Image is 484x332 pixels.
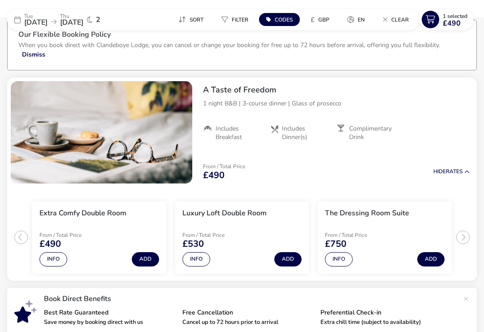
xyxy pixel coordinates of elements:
[320,319,452,325] p: Extra chill time (subject to availability)
[11,81,192,183] swiper-slide: 1 / 1
[28,198,171,277] swiper-slide: 1 / 3
[340,13,376,26] naf-pibe-menu-bar-item: en
[18,31,466,40] h3: Our Flexible Booking Policy
[349,125,396,141] span: Complimentary Drink
[196,78,477,149] div: A Taste of Freedom1 night B&B | 3-course dinner | Glass of proseccoIncludes BreakfastIncludes Din...
[60,13,83,19] p: Thu
[433,169,470,175] button: HideRates
[216,125,263,141] span: Includes Breakfast
[182,240,204,249] span: £530
[376,13,416,26] button: Clear
[443,20,461,27] span: £490
[419,9,477,30] naf-pibe-menu-bar-item: 1 Selected£490
[320,310,452,316] p: Preferential Check-in
[282,125,329,141] span: Includes Dinner(s)
[376,13,419,26] naf-pibe-menu-bar-item: Clear
[39,209,126,218] h3: Extra Comfy Double Room
[391,16,409,23] span: Clear
[190,16,203,23] span: Sort
[182,232,246,238] p: From / Total Price
[325,209,409,218] h3: The Dressing Room Suite
[274,252,302,266] button: Add
[259,13,303,26] naf-pibe-menu-bar-item: Codes
[24,13,48,19] p: Tue
[182,252,210,266] button: Info
[203,99,470,108] p: 1 night B&B | 3-course dinner | Glass of prosecco
[214,13,255,26] button: Filter
[171,198,314,277] swiper-slide: 2 / 3
[325,240,346,249] span: £750
[303,13,337,26] button: £GBP
[171,13,211,26] button: Sort
[60,17,83,27] span: [DATE]
[417,252,445,266] button: Add
[325,252,353,266] button: Info
[203,164,245,169] p: From / Total Price
[18,41,440,49] p: When you book direct with Clandeboye Lodge, you can cancel or change your booking for free up to ...
[443,13,467,20] span: 1 Selected
[44,310,175,316] p: Best Rate Guaranteed
[39,232,103,238] p: From / Total Price
[203,85,470,95] h2: A Taste of Freedom
[171,13,214,26] naf-pibe-menu-bar-item: Sort
[182,319,314,325] p: Cancel up to 72 hours prior to arrival
[318,16,329,23] span: GBP
[182,310,314,316] p: Free Cancellation
[340,13,372,26] button: en
[132,252,159,266] button: Add
[303,13,340,26] naf-pibe-menu-bar-item: £GBP
[358,16,365,23] span: en
[214,13,259,26] naf-pibe-menu-bar-item: Filter
[313,198,456,277] swiper-slide: 3 / 3
[44,319,175,325] p: Save money by booking direct with us
[22,50,45,59] button: Dismiss
[39,240,61,249] span: £490
[311,15,315,24] i: £
[232,16,248,23] span: Filter
[259,13,300,26] button: Codes
[275,16,293,23] span: Codes
[203,171,225,180] span: £490
[24,17,48,27] span: [DATE]
[182,209,267,218] h3: Luxury Loft Double Room
[44,295,459,302] p: Book Direct Benefits
[7,9,142,30] div: Tue[DATE]Thu[DATE]2
[39,252,67,266] button: Info
[325,232,389,238] p: From / Total Price
[419,9,473,30] button: 1 Selected£490
[433,168,446,175] span: Hide
[96,16,100,23] span: 2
